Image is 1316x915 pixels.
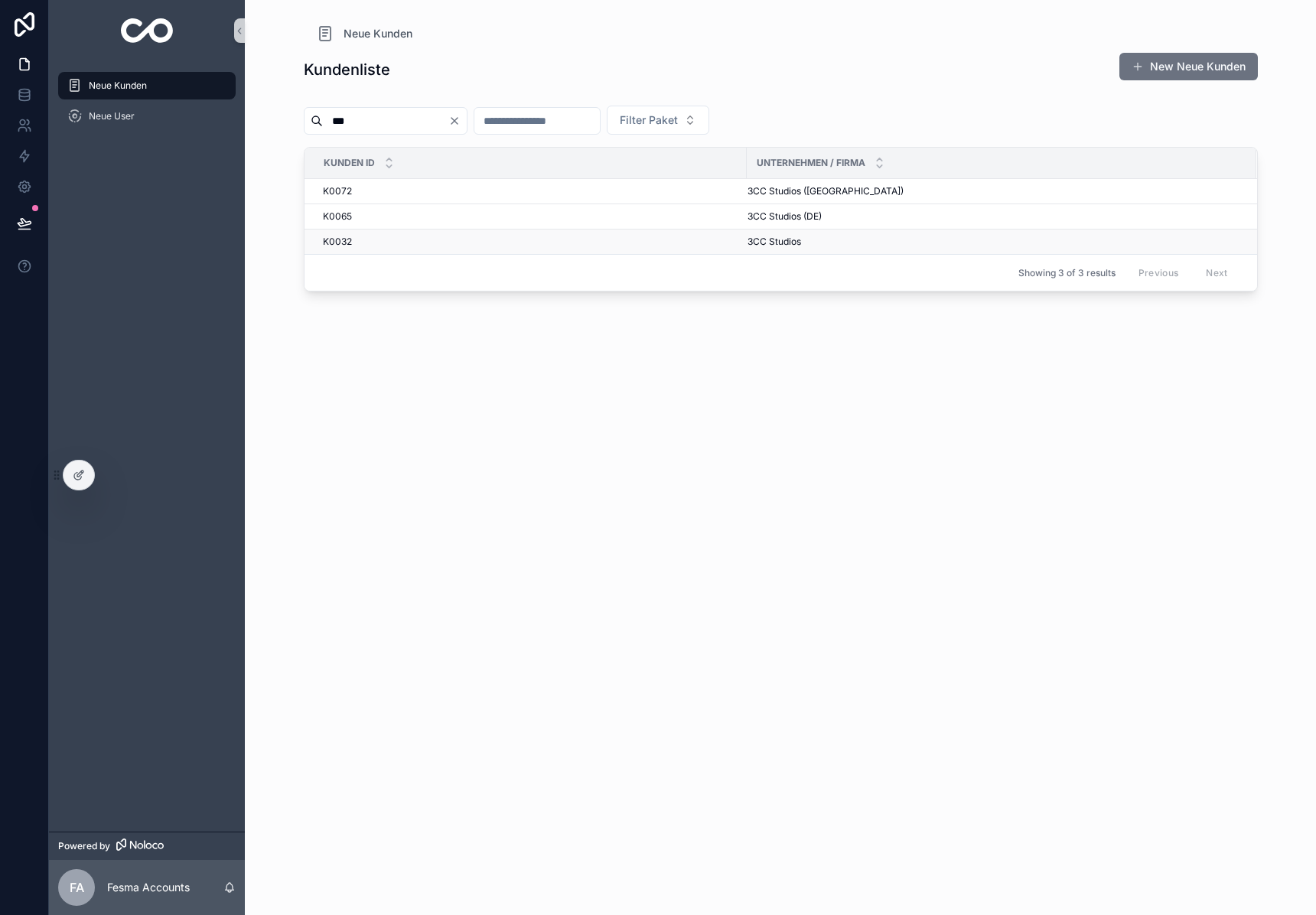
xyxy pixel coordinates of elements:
[323,210,738,223] a: K0065
[89,110,135,122] span: Neue User
[748,185,1238,197] a: 3CC Studios ([GEOGRAPHIC_DATA])
[620,112,678,128] span: Filter Paket
[107,880,190,895] p: Fesma Accounts
[757,157,865,169] span: Unternehmen / Firma
[748,236,1238,248] a: 3CC Studios
[58,103,236,130] a: Neue User
[121,18,174,43] img: App logo
[58,72,236,99] a: Neue Kunden
[323,236,738,248] a: K0032
[1119,53,1258,80] button: New Neue Kunden
[89,80,147,92] span: Neue Kunden
[748,210,1238,223] a: 3CC Studios (DE)
[323,210,352,223] span: K0065
[324,157,375,169] span: Kunden ID
[70,878,84,897] span: FA
[607,106,709,135] button: Select Button
[49,61,245,150] div: scrollable content
[323,185,352,197] span: K0072
[316,24,412,43] a: Neue Kunden
[323,185,738,197] a: K0072
[304,59,390,80] h1: Kundenliste
[748,210,822,223] span: 3CC Studios (DE)
[323,236,352,248] span: K0032
[748,236,801,248] span: 3CC Studios
[49,832,245,860] a: Powered by
[748,185,904,197] span: 3CC Studios ([GEOGRAPHIC_DATA])
[344,26,412,41] span: Neue Kunden
[58,840,110,852] span: Powered by
[1018,267,1116,279] span: Showing 3 of 3 results
[448,115,467,127] button: Clear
